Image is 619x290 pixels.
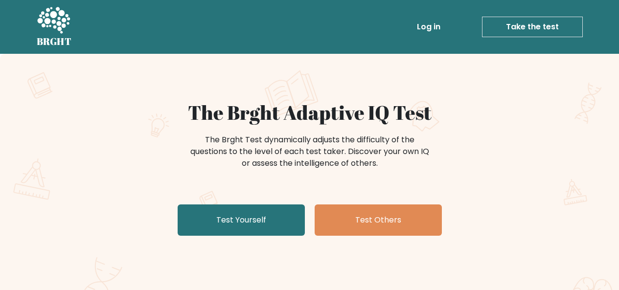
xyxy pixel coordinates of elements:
a: Test Yourself [178,204,305,236]
a: Test Others [315,204,442,236]
a: BRGHT [37,4,72,50]
a: Log in [413,17,444,37]
h1: The Brght Adaptive IQ Test [71,101,549,124]
div: The Brght Test dynamically adjusts the difficulty of the questions to the level of each test take... [187,134,432,169]
h5: BRGHT [37,36,72,47]
a: Take the test [482,17,583,37]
